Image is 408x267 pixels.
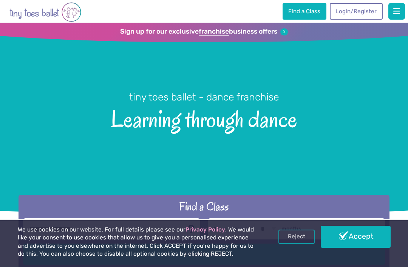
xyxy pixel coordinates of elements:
[12,104,396,132] span: Learning through dance
[129,91,279,103] small: tiny toes ballet - dance franchise
[278,230,315,244] a: Reject
[283,3,326,20] a: Find a Class
[120,28,287,36] a: Sign up for our exclusivefranchisebusiness offers
[199,28,229,36] strong: franchise
[321,226,390,248] a: Accept
[9,2,81,23] img: tiny toes ballet
[330,3,383,20] a: Login/Register
[185,226,225,233] a: Privacy Policy
[18,226,260,258] p: We use cookies on our website. For full details please see our . We would like your consent to us...
[23,199,385,214] h2: Find a Class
